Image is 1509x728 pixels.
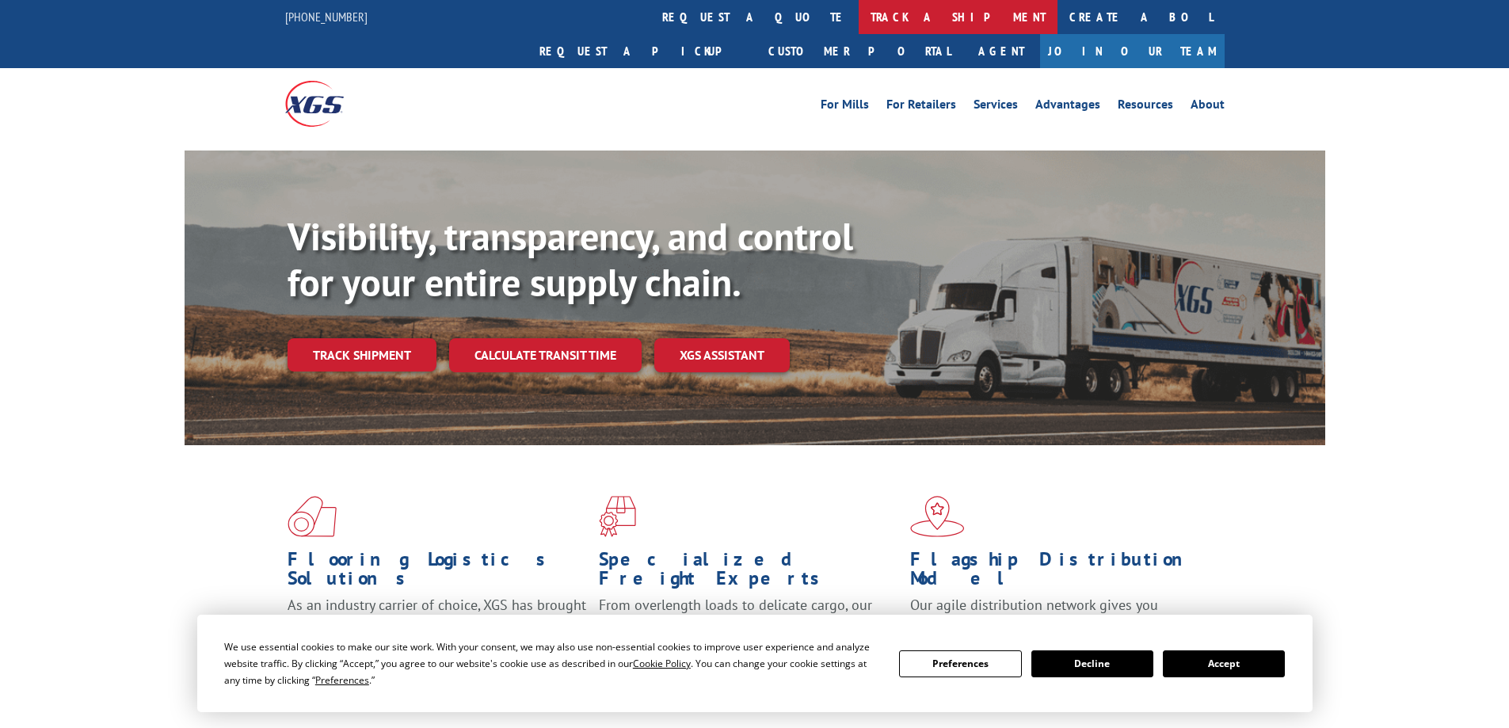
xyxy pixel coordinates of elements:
img: xgs-icon-total-supply-chain-intelligence-red [288,496,337,537]
a: Services [974,98,1018,116]
a: About [1191,98,1225,116]
button: Decline [1031,650,1153,677]
a: Calculate transit time [449,338,642,372]
h1: Flagship Distribution Model [910,550,1210,596]
b: Visibility, transparency, and control for your entire supply chain. [288,212,853,307]
button: Preferences [899,650,1021,677]
p: From overlength loads to delicate cargo, our experienced staff knows the best way to move your fr... [599,596,898,666]
span: As an industry carrier of choice, XGS has brought innovation and dedication to flooring logistics... [288,596,586,652]
a: Advantages [1035,98,1100,116]
a: Agent [962,34,1040,68]
h1: Flooring Logistics Solutions [288,550,587,596]
span: Our agile distribution network gives you nationwide inventory management on demand. [910,596,1202,633]
a: Join Our Team [1040,34,1225,68]
div: Cookie Consent Prompt [197,615,1313,712]
img: xgs-icon-focused-on-flooring-red [599,496,636,537]
a: Request a pickup [528,34,756,68]
a: For Mills [821,98,869,116]
a: Customer Portal [756,34,962,68]
img: xgs-icon-flagship-distribution-model-red [910,496,965,537]
a: Resources [1118,98,1173,116]
h1: Specialized Freight Experts [599,550,898,596]
a: Track shipment [288,338,436,372]
button: Accept [1163,650,1285,677]
a: [PHONE_NUMBER] [285,9,368,25]
a: For Retailers [886,98,956,116]
span: Preferences [315,673,369,687]
div: We use essential cookies to make our site work. With your consent, we may also use non-essential ... [224,638,880,688]
span: Cookie Policy [633,657,691,670]
a: XGS ASSISTANT [654,338,790,372]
